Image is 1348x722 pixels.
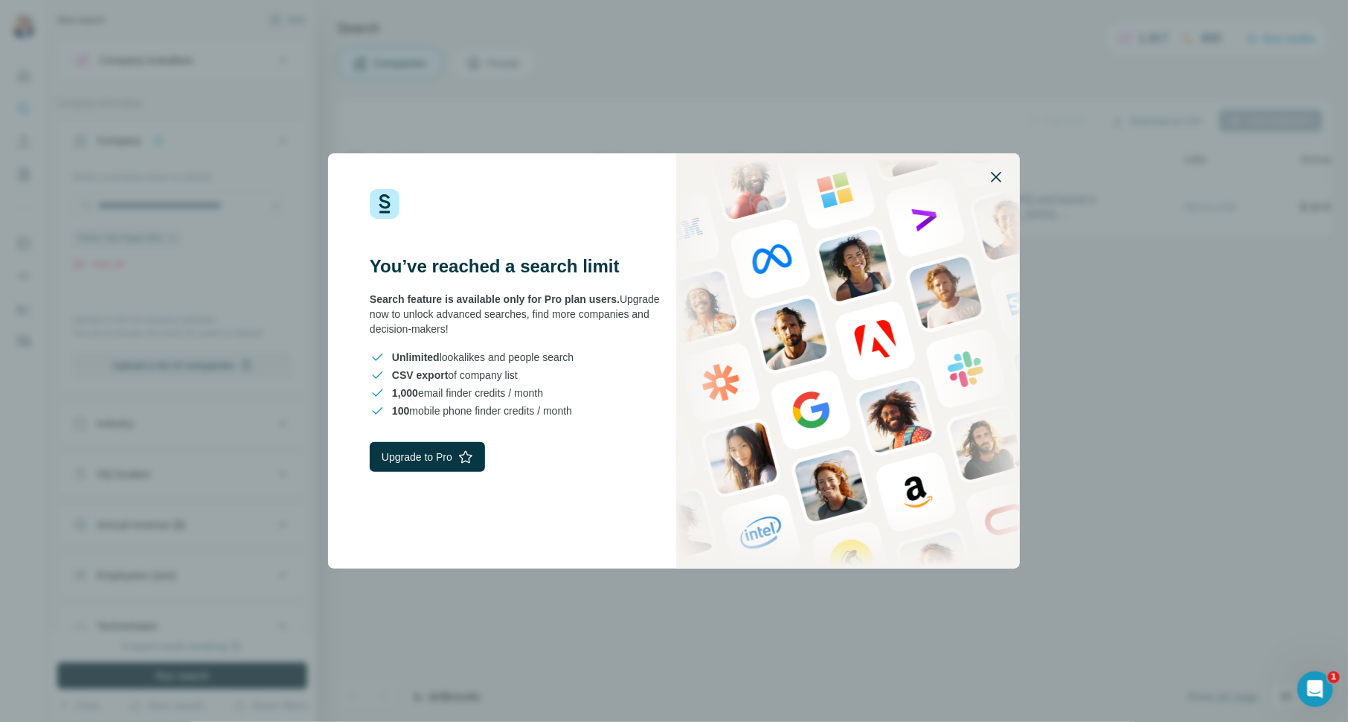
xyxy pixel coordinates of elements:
[1297,671,1333,707] iframe: Intercom live chat
[392,403,572,418] span: mobile phone finder credits / month
[1328,671,1340,683] span: 1
[392,386,543,400] span: email finder credits / month
[392,405,409,417] span: 100
[392,369,448,381] span: CSV export
[392,351,440,363] span: Unlimited
[370,255,674,278] h3: You’ve reached a search limit
[370,442,485,472] button: Upgrade to Pro
[392,368,518,383] span: of company list
[370,293,620,305] span: Search feature is available only for Pro plan users.
[392,350,574,365] span: lookalikes and people search
[392,387,418,399] span: 1,000
[370,189,399,219] img: Surfe Logo
[370,292,674,336] div: Upgrade now to unlock advanced searches, find more companies and decision-makers!
[676,153,1020,569] img: Surfe Stock Photo - showing people and technologies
